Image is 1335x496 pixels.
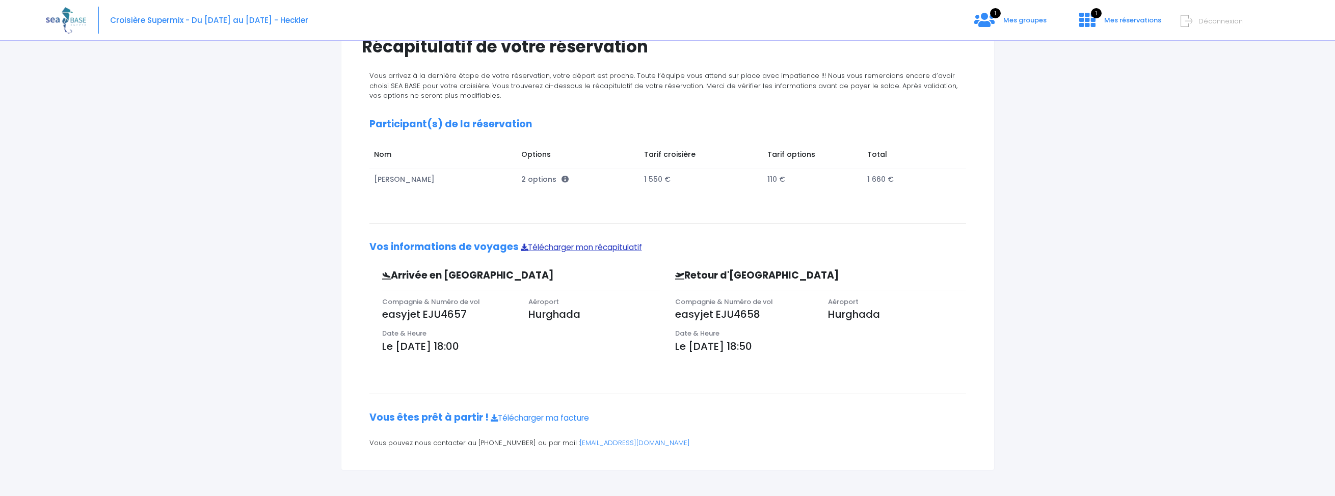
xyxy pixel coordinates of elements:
[382,339,660,354] p: Le [DATE] 18:00
[528,297,559,307] span: Aéroport
[521,242,642,253] a: Télécharger mon récapitulatif
[675,328,719,338] span: Date & Heure
[639,144,763,169] td: Tarif croisière
[369,144,517,169] td: Nom
[491,412,589,423] a: Télécharger ma facture
[675,297,773,307] span: Compagnie & Numéro de vol
[1198,16,1243,26] span: Déconnexion
[362,37,974,57] h1: Récapitulatif de votre réservation
[528,307,660,322] p: Hurghada
[382,328,426,338] span: Date & Heure
[675,307,813,322] p: easyjet EJU4658
[667,270,897,282] h3: Retour d'[GEOGRAPHIC_DATA]
[375,270,595,282] h3: Arrivée en [GEOGRAPHIC_DATA]
[1104,15,1161,25] span: Mes réservations
[1091,8,1102,18] span: 1
[369,169,517,190] td: [PERSON_NAME]
[828,307,966,322] p: Hurghada
[369,412,966,424] h2: Vous êtes prêt à partir !
[369,119,966,130] h2: Participant(s) de la réservation
[369,438,966,448] p: Vous pouvez nous contacter au [PHONE_NUMBER] ou par mail :
[369,71,957,100] span: Vous arrivez à la dernière étape de votre réservation, votre départ est proche. Toute l’équipe vo...
[1071,19,1167,29] a: 1 Mes réservations
[1003,15,1047,25] span: Mes groupes
[675,339,966,354] p: Le [DATE] 18:50
[382,297,480,307] span: Compagnie & Numéro de vol
[828,297,859,307] span: Aéroport
[862,169,956,190] td: 1 660 €
[110,15,308,25] span: Croisière Supermix - Du [DATE] au [DATE] - Heckler
[862,144,956,169] td: Total
[639,169,763,190] td: 1 550 €
[762,169,862,190] td: 110 €
[521,174,569,184] span: 2 options
[369,241,966,253] h2: Vos informations de voyages
[516,144,639,169] td: Options
[990,8,1001,18] span: 1
[966,19,1055,29] a: 1 Mes groupes
[382,307,514,322] p: easyjet EJU4657
[762,144,862,169] td: Tarif options
[580,438,690,448] a: [EMAIL_ADDRESS][DOMAIN_NAME]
